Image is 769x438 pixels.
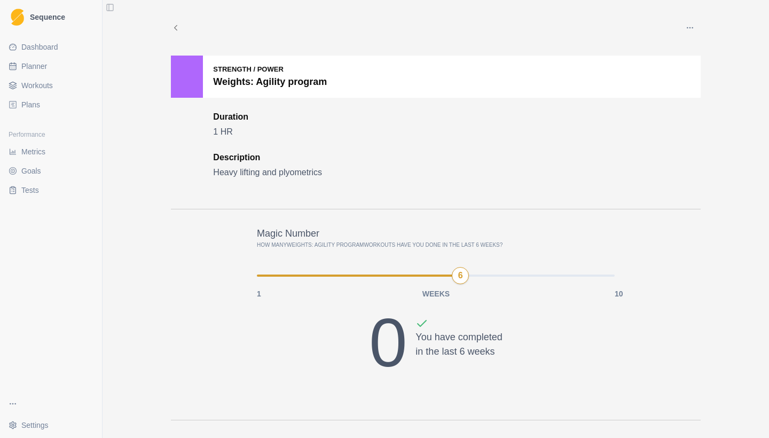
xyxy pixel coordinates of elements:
[4,58,98,75] a: Planner
[30,13,65,21] span: Sequence
[213,151,571,164] p: Description
[369,292,407,398] div: 0
[21,80,53,91] span: Workouts
[4,143,98,160] a: Metrics
[4,162,98,179] a: Goals
[21,166,41,176] span: Goals
[257,241,615,249] p: How many Weights: Agility program workouts have you done in the last 6 weeks?
[21,61,47,72] span: Planner
[257,226,615,241] p: Magic Number
[213,75,327,89] p: Weights: Agility program
[21,42,58,52] span: Dashboard
[21,185,39,195] span: Tests
[452,267,469,284] div: slider-ex-6
[4,182,98,199] a: Tests
[4,77,98,94] a: Workouts
[213,126,571,138] p: 1 HR
[4,96,98,113] a: Plans
[4,126,98,143] div: Performance
[458,269,463,282] div: 6
[213,111,571,123] p: Duration
[213,64,327,75] p: Strength / Power
[213,166,571,179] p: Heavy lifting and plyometrics
[415,317,502,398] div: You have completed in the last 6 weeks
[4,417,98,434] button: Settings
[4,38,98,56] a: Dashboard
[11,9,24,26] img: Logo
[21,146,45,157] span: Metrics
[21,99,40,110] span: Plans
[4,4,98,30] a: LogoSequence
